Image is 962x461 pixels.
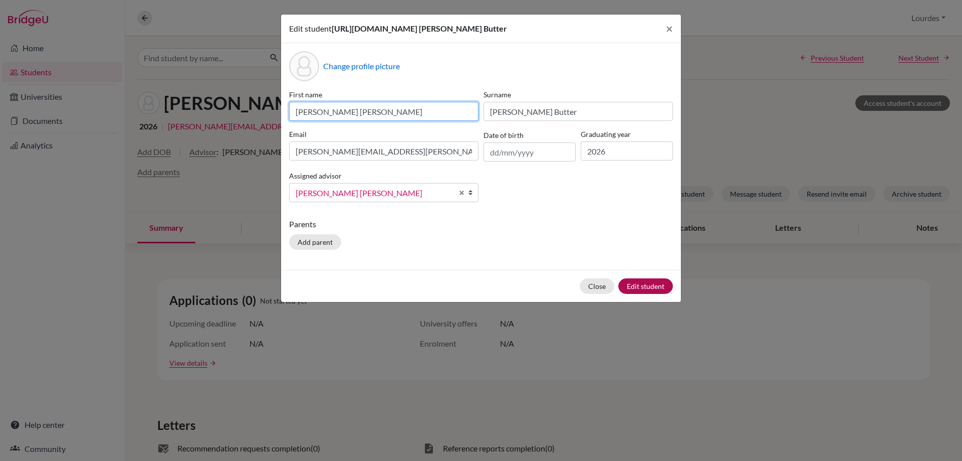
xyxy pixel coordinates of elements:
[580,278,614,294] button: Close
[289,171,342,181] label: Assigned advisor
[332,24,507,33] span: [URL][DOMAIN_NAME] [PERSON_NAME] Butter
[484,142,576,162] input: dd/mm/yyyy
[289,129,478,139] label: Email
[666,21,673,36] span: ×
[289,234,341,250] button: Add parent
[581,129,673,139] label: Graduating year
[289,24,332,33] span: Edit student
[289,51,319,81] div: Profile picture
[484,89,673,100] label: Surname
[289,218,673,230] p: Parents
[618,278,673,294] button: Edit student
[484,130,524,140] label: Date of birth
[296,187,453,200] span: [PERSON_NAME] [PERSON_NAME]
[289,89,478,100] label: First name
[658,15,681,43] button: Close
